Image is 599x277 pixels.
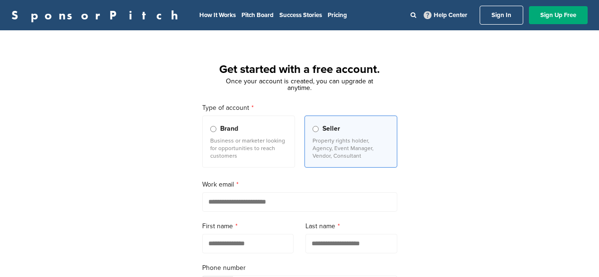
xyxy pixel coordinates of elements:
a: How It Works [199,11,236,19]
span: Once your account is created, you can upgrade at anytime. [226,77,373,92]
label: Work email [202,179,397,190]
a: Sign Up Free [529,6,588,24]
p: Business or marketer looking for opportunities to reach customers [210,137,287,160]
label: Type of account [202,103,397,113]
label: Phone number [202,263,397,273]
a: SponsorPitch [11,9,184,21]
span: Seller [322,124,340,134]
a: Pitch Board [241,11,274,19]
label: Last name [305,221,397,232]
a: Pricing [328,11,347,19]
span: Brand [220,124,238,134]
input: Seller Property rights holder, Agency, Event Manager, Vendor, Consultant [313,126,319,132]
a: Success Stories [279,11,322,19]
h1: Get started with a free account. [191,61,409,78]
label: First name [202,221,294,232]
a: Sign In [480,6,523,25]
p: Property rights holder, Agency, Event Manager, Vendor, Consultant [313,137,389,160]
input: Brand Business or marketer looking for opportunities to reach customers [210,126,216,132]
a: Help Center [422,9,469,21]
